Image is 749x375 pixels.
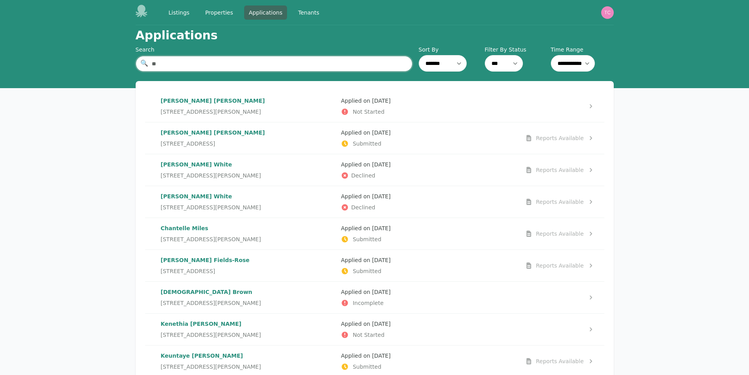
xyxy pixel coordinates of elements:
p: Keuntaye [PERSON_NAME] [161,352,335,360]
p: Submitted [341,363,515,371]
a: Chantelle Miles[STREET_ADDRESS][PERSON_NAME]Applied on [DATE]SubmittedReports Available [145,218,604,249]
a: Listings [164,6,194,20]
div: Reports Available [536,198,584,206]
p: Submitted [341,267,515,275]
span: [STREET_ADDRESS][PERSON_NAME] [161,172,261,179]
span: [STREET_ADDRESS][PERSON_NAME] [161,203,261,211]
p: Applied on [341,192,515,200]
time: [DATE] [372,129,390,136]
span: [STREET_ADDRESS][PERSON_NAME] [161,299,261,307]
time: [DATE] [372,321,390,327]
p: Applied on [341,161,515,168]
time: [DATE] [372,161,390,168]
p: Declined [341,172,515,179]
p: Applied on [341,352,515,360]
a: Kenethia [PERSON_NAME][STREET_ADDRESS][PERSON_NAME]Applied on [DATE]Not Started [145,314,604,345]
a: [PERSON_NAME] [PERSON_NAME][STREET_ADDRESS][PERSON_NAME]Applied on [DATE]Not Started [145,91,604,122]
p: Submitted [341,140,515,148]
span: [STREET_ADDRESS][PERSON_NAME] [161,363,261,371]
p: Applied on [341,288,515,296]
p: Kenethia [PERSON_NAME] [161,320,335,328]
p: Applied on [341,256,515,264]
time: [DATE] [372,257,390,263]
div: Reports Available [536,230,584,238]
label: Filter By Status [485,46,548,54]
div: Reports Available [536,134,584,142]
span: [STREET_ADDRESS][PERSON_NAME] [161,331,261,339]
p: [PERSON_NAME] Fields-Rose [161,256,335,264]
time: [DATE] [372,98,390,104]
p: Not Started [341,331,515,339]
label: Sort By [419,46,482,54]
a: [PERSON_NAME] White[STREET_ADDRESS][PERSON_NAME]Applied on [DATE]DeclinedReports Available [145,154,604,186]
a: [PERSON_NAME] [PERSON_NAME][STREET_ADDRESS]Applied on [DATE]SubmittedReports Available [145,122,604,154]
p: Submitted [341,235,515,243]
p: Applied on [341,224,515,232]
a: Applications [244,6,287,20]
p: [PERSON_NAME] [PERSON_NAME] [161,97,335,105]
p: Declined [341,203,515,211]
p: [PERSON_NAME] White [161,161,335,168]
span: [STREET_ADDRESS][PERSON_NAME] [161,108,261,116]
a: [PERSON_NAME] White[STREET_ADDRESS][PERSON_NAME]Applied on [DATE]DeclinedReports Available [145,186,604,218]
time: [DATE] [372,225,390,231]
time: [DATE] [372,193,390,200]
p: Chantelle Miles [161,224,335,232]
span: [STREET_ADDRESS][PERSON_NAME] [161,235,261,243]
time: [DATE] [372,353,390,359]
a: [PERSON_NAME] Fields-Rose[STREET_ADDRESS]Applied on [DATE]SubmittedReports Available [145,250,604,281]
label: Time Range [551,46,614,54]
a: [DEMOGRAPHIC_DATA] Brown[STREET_ADDRESS][PERSON_NAME]Applied on [DATE]Incomplete [145,282,604,313]
div: Reports Available [536,166,584,174]
p: Incomplete [341,299,515,307]
p: Applied on [341,320,515,328]
time: [DATE] [372,289,390,295]
p: [DEMOGRAPHIC_DATA] Brown [161,288,335,296]
p: [PERSON_NAME] [PERSON_NAME] [161,129,335,137]
a: Tenants [293,6,324,20]
div: Reports Available [536,262,584,270]
h1: Applications [136,28,218,42]
p: Applied on [341,129,515,137]
div: Search [136,46,412,54]
p: [PERSON_NAME] White [161,192,335,200]
span: [STREET_ADDRESS] [161,140,215,148]
p: Not Started [341,108,515,116]
span: [STREET_ADDRESS] [161,267,215,275]
div: Reports Available [536,357,584,365]
p: Applied on [341,97,515,105]
a: Properties [201,6,238,20]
